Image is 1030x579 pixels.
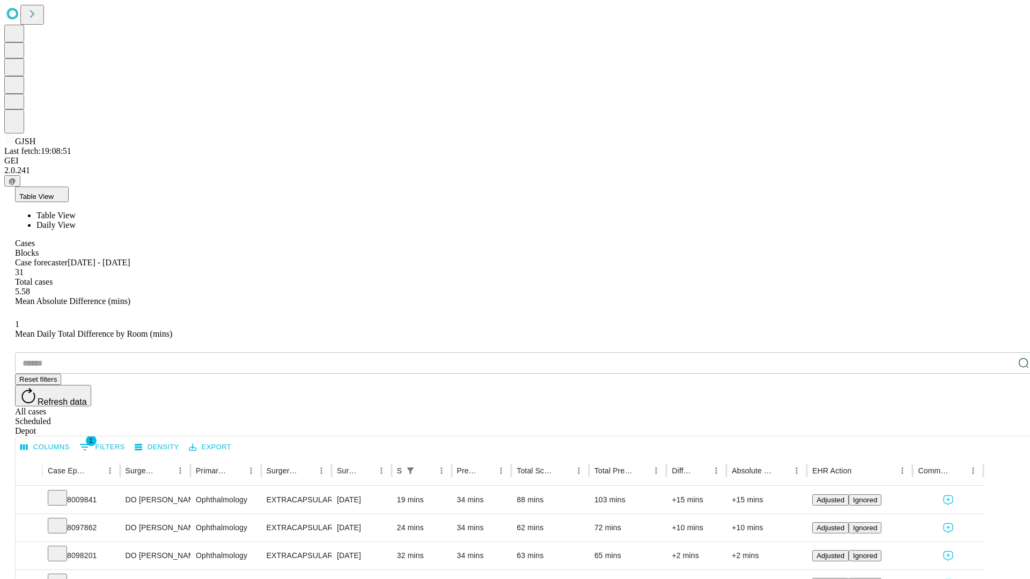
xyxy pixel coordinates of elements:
[267,486,326,514] div: EXTRACAPSULAR CATARACT REMOVAL WITH [MEDICAL_DATA]
[337,542,386,569] div: [DATE]
[196,486,255,514] div: Ophthalmology
[48,486,115,514] div: 8009841
[186,439,234,456] button: Export
[4,156,1026,166] div: GEI
[457,514,506,541] div: 34 mins
[812,466,851,475] div: EHR Action
[15,329,172,338] span: Mean Daily Total Difference by Room (mins)
[21,491,37,510] button: Expand
[517,514,584,541] div: 62 mins
[951,463,966,478] button: Sort
[48,514,115,541] div: 8097862
[4,166,1026,175] div: 2.0.241
[397,514,446,541] div: 24 mins
[196,542,255,569] div: Ophthalmology
[403,463,418,478] div: 1 active filter
[102,463,117,478] button: Menu
[36,211,76,220] span: Table View
[86,435,97,446] span: 1
[789,463,804,478] button: Menu
[337,486,386,514] div: [DATE]
[267,542,326,569] div: EXTRACAPSULAR CATARACT REMOVAL WITH [MEDICAL_DATA]
[196,466,227,475] div: Primary Service
[21,519,37,538] button: Expand
[732,466,773,475] div: Absolute Difference
[87,463,102,478] button: Sort
[19,192,54,201] span: Table View
[15,277,53,286] span: Total cases
[517,466,555,475] div: Total Scheduled Duration
[853,524,877,532] span: Ignored
[853,552,877,560] span: Ignored
[244,463,259,478] button: Menu
[816,496,844,504] span: Adjusted
[397,466,402,475] div: Scheduled In Room Duration
[15,268,24,277] span: 31
[374,463,389,478] button: Menu
[126,466,157,475] div: Surgeon Name
[15,137,35,146] span: GJSH
[709,463,724,478] button: Menu
[18,439,72,456] button: Select columns
[918,466,949,475] div: Comments
[397,542,446,569] div: 32 mins
[36,220,76,229] span: Daily View
[494,463,509,478] button: Menu
[517,542,584,569] div: 63 mins
[15,187,69,202] button: Table View
[15,287,30,296] span: 5.58
[853,496,877,504] span: Ignored
[672,542,721,569] div: +2 mins
[229,463,244,478] button: Sort
[267,466,298,475] div: Surgery Name
[77,439,128,456] button: Show filters
[732,486,801,514] div: +15 mins
[556,463,571,478] button: Sort
[4,146,71,155] span: Last fetch: 19:08:51
[812,494,849,506] button: Adjusted
[38,397,87,406] span: Refresh data
[816,552,844,560] span: Adjusted
[15,374,61,385] button: Reset filters
[672,466,693,475] div: Difference
[397,486,446,514] div: 19 mins
[126,542,185,569] div: DO [PERSON_NAME]
[852,463,867,478] button: Sort
[849,550,881,561] button: Ignored
[337,514,386,541] div: [DATE]
[267,514,326,541] div: EXTRACAPSULAR CATARACT REMOVAL WITH [MEDICAL_DATA]
[15,258,68,267] span: Case forecaster
[812,550,849,561] button: Adjusted
[337,466,358,475] div: Surgery Date
[48,542,115,569] div: 8098201
[895,463,910,478] button: Menu
[132,439,182,456] button: Density
[9,177,16,185] span: @
[19,375,57,383] span: Reset filters
[126,486,185,514] div: DO [PERSON_NAME]
[15,320,19,329] span: 1
[594,486,661,514] div: 103 mins
[966,463,981,478] button: Menu
[359,463,374,478] button: Sort
[15,385,91,406] button: Refresh data
[48,466,86,475] div: Case Epic Id
[126,514,185,541] div: DO [PERSON_NAME]
[457,542,506,569] div: 34 mins
[434,463,449,478] button: Menu
[634,463,649,478] button: Sort
[4,175,20,187] button: @
[816,524,844,532] span: Adjusted
[457,466,478,475] div: Predicted In Room Duration
[571,463,586,478] button: Menu
[21,547,37,566] button: Expand
[314,463,329,478] button: Menu
[158,463,173,478] button: Sort
[672,486,721,514] div: +15 mins
[403,463,418,478] button: Show filters
[774,463,789,478] button: Sort
[594,514,661,541] div: 72 mins
[196,514,255,541] div: Ophthalmology
[594,542,661,569] div: 65 mins
[672,514,721,541] div: +10 mins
